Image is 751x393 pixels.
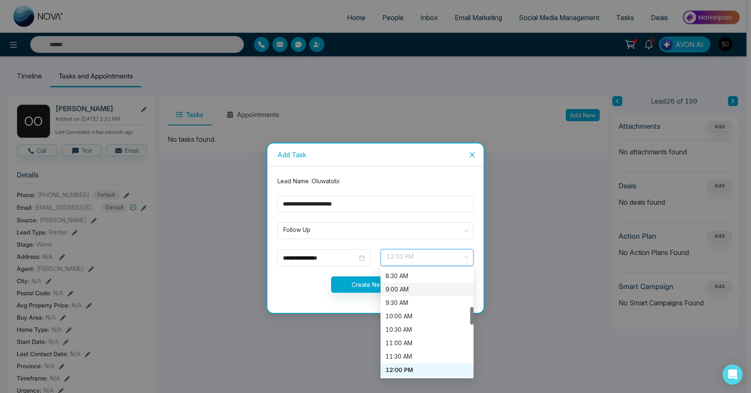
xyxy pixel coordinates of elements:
[381,323,474,336] div: 10:30 AM
[381,363,474,377] div: 12:00 PM
[386,312,469,321] div: 10:00 AM
[381,296,474,310] div: 9:30 AM
[386,365,469,375] div: 12:00 PM
[386,250,468,265] span: 12:00 PM
[283,224,468,238] span: Follow Up
[386,325,469,334] div: 10:30 AM
[381,269,474,283] div: 8:30 AM
[381,310,474,323] div: 10:00 AM
[277,150,474,159] div: Add Task
[386,338,469,348] div: 11:00 AM
[386,352,469,361] div: 11:30 AM
[469,151,476,158] span: close
[386,285,469,294] div: 9:00 AM
[461,143,484,166] button: Close
[381,336,474,350] div: 11:00 AM
[386,271,469,281] div: 8:30 AM
[723,364,743,385] div: Open Intercom Messenger
[381,283,474,296] div: 9:00 AM
[386,298,469,307] div: 9:30 AM
[272,177,479,186] div: Lead Name : Oluwatobi
[381,350,474,363] div: 11:30 AM
[331,276,420,293] button: Create New Task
